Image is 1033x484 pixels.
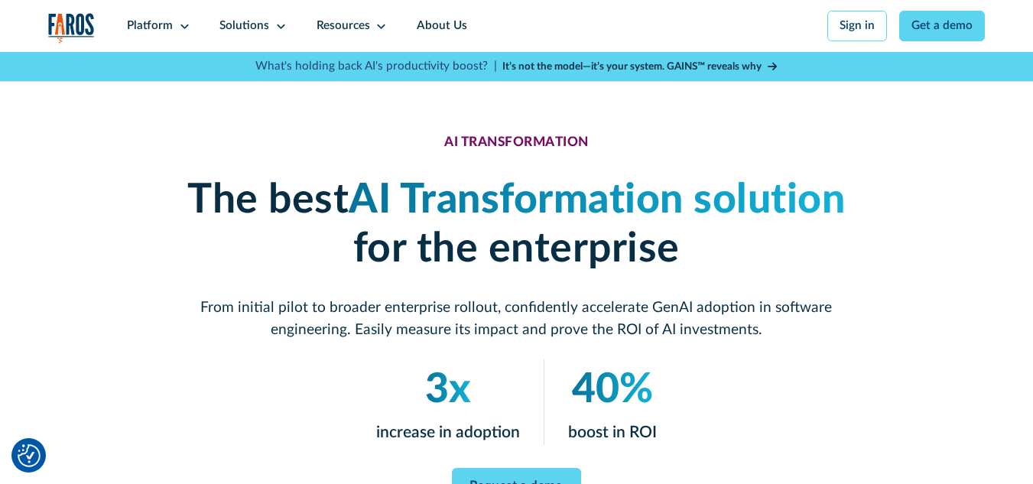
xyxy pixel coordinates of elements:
[48,13,95,44] a: home
[18,444,41,467] button: Cookie Settings
[255,58,497,76] p: What's holding back AI's productivity boost? |
[165,297,868,341] p: From initial pilot to broader enterprise rollout, confidently accelerate GenAI adoption in softwa...
[572,369,653,410] em: 40%
[568,421,657,445] p: boost in ROI
[353,229,680,269] strong: for the enterprise
[48,13,95,44] img: Logo of the analytics and reporting company Faros.
[827,11,888,41] a: Sign in
[18,444,41,467] img: Revisit consent button
[425,369,471,410] em: 3x
[127,18,173,35] div: Platform
[187,180,349,220] strong: The best
[502,59,778,74] a: It’s not the model—it’s your system. GAINS™ reveals why
[444,135,589,151] div: AI TRANSFORMATION
[376,421,520,445] p: increase in adoption
[317,18,370,35] div: Resources
[899,11,986,41] a: Get a demo
[219,18,269,35] div: Solutions
[349,180,845,220] em: AI Transformation solution
[502,61,762,72] strong: It’s not the model—it’s your system. GAINS™ reveals why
